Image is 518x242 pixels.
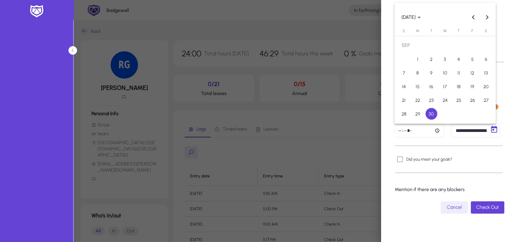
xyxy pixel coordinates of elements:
[438,66,452,80] button: Sep 10, 2025
[466,80,479,93] button: Sep 19, 2025
[397,107,411,121] button: Sep 28, 2025
[480,67,492,79] span: 13
[480,80,492,93] span: 20
[398,108,410,120] span: 28
[485,29,487,33] span: S
[480,94,492,106] span: 27
[425,66,438,80] button: Sep 9, 2025
[398,80,410,93] span: 14
[480,53,492,65] span: 6
[479,93,493,107] button: Sep 27, 2025
[438,93,452,107] button: Sep 24, 2025
[467,10,480,24] button: Previous month
[412,108,424,120] span: 29
[397,66,411,80] button: Sep 7, 2025
[425,108,438,120] span: 30
[452,66,466,80] button: Sep 11, 2025
[457,29,460,33] span: T
[397,39,493,52] td: SEP
[411,80,425,93] button: Sep 15, 2025
[425,52,438,66] button: Sep 2, 2025
[452,52,466,66] button: Sep 4, 2025
[479,66,493,80] button: Sep 13, 2025
[425,80,438,93] span: 16
[438,80,452,93] button: Sep 17, 2025
[453,80,465,93] span: 18
[439,67,451,79] span: 10
[430,29,432,33] span: T
[466,80,479,93] span: 19
[439,80,451,93] span: 17
[397,93,411,107] button: Sep 21, 2025
[466,67,479,79] span: 12
[453,67,465,79] span: 11
[402,14,416,20] span: [DATE]
[466,94,479,106] span: 26
[466,66,479,80] button: Sep 12, 2025
[412,80,424,93] span: 15
[425,107,438,121] button: Sep 30, 2025
[425,53,438,65] span: 2
[443,29,446,33] span: W
[411,93,425,107] button: Sep 22, 2025
[399,11,424,23] button: Choose month and year
[397,80,411,93] button: Sep 14, 2025
[411,52,425,66] button: Sep 1, 2025
[412,94,424,106] span: 22
[411,66,425,80] button: Sep 8, 2025
[439,94,451,106] span: 24
[453,53,465,65] span: 4
[439,53,451,65] span: 3
[425,80,438,93] button: Sep 16, 2025
[403,29,405,33] span: S
[471,29,473,33] span: F
[438,52,452,66] button: Sep 3, 2025
[416,29,419,33] span: M
[466,93,479,107] button: Sep 26, 2025
[412,53,424,65] span: 1
[452,93,466,107] button: Sep 25, 2025
[466,52,479,66] button: Sep 5, 2025
[412,67,424,79] span: 8
[479,80,493,93] button: Sep 20, 2025
[398,94,410,106] span: 21
[398,67,410,79] span: 7
[425,94,438,106] span: 23
[411,107,425,121] button: Sep 29, 2025
[452,80,466,93] button: Sep 18, 2025
[425,67,438,79] span: 9
[479,52,493,66] button: Sep 6, 2025
[453,94,465,106] span: 25
[480,10,494,24] button: Next month
[466,53,479,65] span: 5
[425,93,438,107] button: Sep 23, 2025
